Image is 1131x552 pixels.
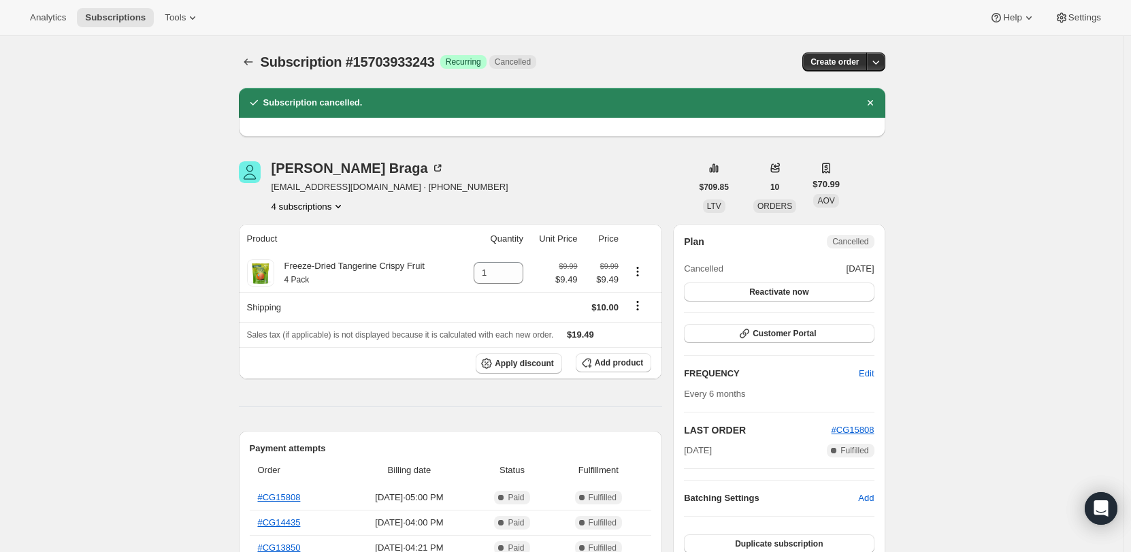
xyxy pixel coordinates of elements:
[284,275,310,285] small: 4 Pack
[749,287,808,297] span: Reactivate now
[239,161,261,183] span: Mary Braga
[446,56,481,67] span: Recurring
[527,224,582,254] th: Unit Price
[684,389,745,399] span: Every 6 months
[859,367,874,380] span: Edit
[348,491,470,504] span: [DATE] · 05:00 PM
[817,196,834,206] span: AOV
[770,182,779,193] span: 10
[567,329,594,340] span: $19.49
[250,442,652,455] h2: Payment attempts
[250,455,344,485] th: Order
[22,8,74,27] button: Analytics
[508,517,524,528] span: Paid
[258,492,301,502] a: #CG15808
[627,264,649,279] button: Product actions
[348,464,470,477] span: Billing date
[684,235,704,248] h2: Plan
[757,201,792,211] span: ORDERS
[735,538,823,549] span: Duplicate subscription
[586,273,619,287] span: $9.49
[274,259,425,287] div: Freeze-Dried Tangerine Crispy Fruit
[476,353,562,374] button: Apply discount
[239,224,460,254] th: Product
[495,56,531,67] span: Cancelled
[595,357,643,368] span: Add product
[840,445,868,456] span: Fulfilled
[861,93,880,112] button: Dismiss notification
[684,324,874,343] button: Customer Portal
[762,178,787,197] button: 10
[981,8,1043,27] button: Help
[858,491,874,505] span: Add
[684,423,831,437] h2: LAST ORDER
[589,517,617,528] span: Fulfilled
[1003,12,1021,23] span: Help
[1047,8,1109,27] button: Settings
[684,444,712,457] span: [DATE]
[553,464,643,477] span: Fulfillment
[165,12,186,23] span: Tools
[261,54,435,69] span: Subscription #15703933243
[684,262,723,276] span: Cancelled
[700,182,729,193] span: $709.85
[157,8,208,27] button: Tools
[258,517,301,527] a: #CG14435
[832,236,868,247] span: Cancelled
[85,12,146,23] span: Subscriptions
[247,330,554,340] span: Sales tax (if applicable) is not displayed because it is calculated with each new order.
[810,56,859,67] span: Create order
[627,298,649,313] button: Shipping actions
[591,302,619,312] span: $10.00
[851,363,882,385] button: Edit
[508,492,524,503] span: Paid
[1068,12,1101,23] span: Settings
[600,262,619,270] small: $9.99
[495,358,554,369] span: Apply discount
[559,262,578,270] small: $9.99
[850,487,882,509] button: Add
[272,199,346,213] button: Product actions
[576,353,651,372] button: Add product
[684,282,874,302] button: Reactivate now
[247,259,274,287] img: product img
[847,262,874,276] span: [DATE]
[589,492,617,503] span: Fulfilled
[832,423,874,437] button: #CG15808
[753,328,816,339] span: Customer Portal
[555,273,578,287] span: $9.49
[272,180,508,194] span: [EMAIL_ADDRESS][DOMAIN_NAME] · [PHONE_NUMBER]
[30,12,66,23] span: Analytics
[460,224,527,254] th: Quantity
[684,367,859,380] h2: FREQUENCY
[684,491,858,505] h6: Batching Settings
[707,201,721,211] span: LTV
[348,516,470,530] span: [DATE] · 04:00 PM
[832,425,874,435] a: #CG15808
[691,178,737,197] button: $709.85
[77,8,154,27] button: Subscriptions
[263,96,363,110] h2: Subscription cancelled.
[239,52,258,71] button: Subscriptions
[479,464,546,477] span: Status
[239,292,460,322] th: Shipping
[813,178,840,191] span: $70.99
[802,52,867,71] button: Create order
[1085,492,1117,525] div: Open Intercom Messenger
[582,224,623,254] th: Price
[272,161,444,175] div: [PERSON_NAME] Braga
